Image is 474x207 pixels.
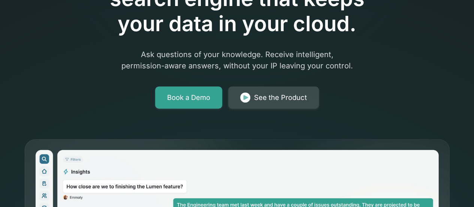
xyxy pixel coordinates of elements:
p: Ask questions of your knowledge. Receive intelligent, permission-aware answers, without your IP l... [93,49,381,71]
iframe: Chat Widget [437,171,474,207]
div: See the Product [254,92,307,103]
div: Widget de chat [437,171,474,207]
a: Book a Demo [155,86,222,109]
a: See the Product [228,86,319,109]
